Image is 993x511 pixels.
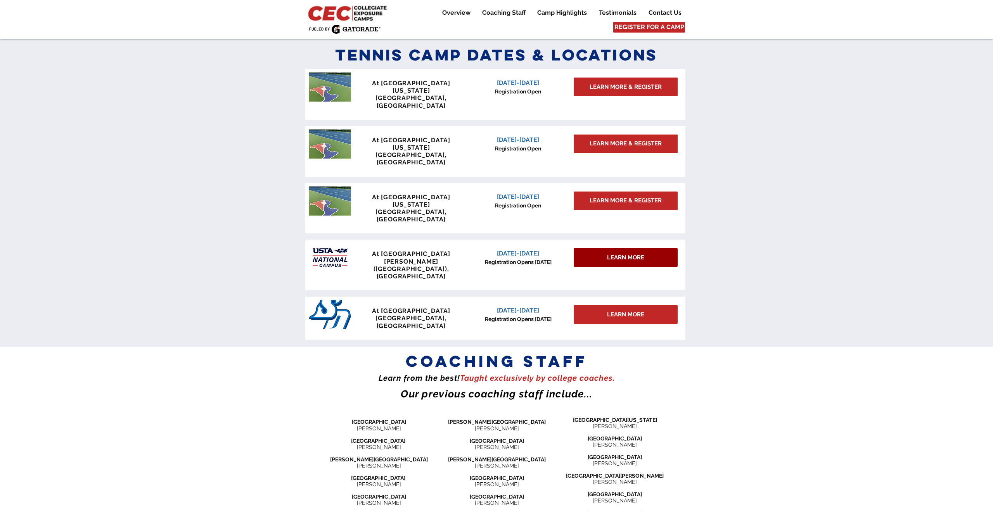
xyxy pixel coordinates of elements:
[357,463,401,469] span: [PERSON_NAME]
[357,500,401,506] span: [PERSON_NAME]
[614,23,684,31] span: REGISTER FOR A CAMP
[607,311,644,319] span: LEARN MORE
[593,442,637,448] span: [PERSON_NAME]
[448,456,546,463] span: [PERSON_NAME][GEOGRAPHIC_DATA]
[470,438,524,444] span: [GEOGRAPHIC_DATA]
[497,307,539,314] span: [DATE]-[DATE]
[351,438,405,444] span: [GEOGRAPHIC_DATA]
[590,140,662,148] span: LEARN MORE & REGISTER
[309,73,351,102] img: penn tennis courts with logo.jpeg
[497,193,539,200] span: [DATE]-[DATE]
[531,8,593,17] a: Camp Highlights
[645,8,685,17] p: Contact Us
[475,425,519,432] span: [PERSON_NAME]
[401,388,592,400] span: Our previous coaching staff include...
[533,8,591,17] p: Camp Highlights
[497,250,539,257] span: [DATE]-[DATE]
[495,202,541,209] span: Registration Open
[470,494,524,500] span: [GEOGRAPHIC_DATA]
[590,197,662,205] span: LEARN MORE & REGISTER
[406,351,588,371] span: coaching staff
[588,491,642,497] span: [GEOGRAPHIC_DATA]
[372,136,450,151] span: At [GEOGRAPHIC_DATA][US_STATE]
[497,136,539,143] span: [DATE]-[DATE]
[375,94,446,109] span: [GEOGRAPHIC_DATA], [GEOGRAPHIC_DATA]
[495,145,541,152] span: Registration Open
[352,494,406,500] span: [GEOGRAPHIC_DATA]
[475,444,519,450] span: [PERSON_NAME]
[357,481,401,487] span: [PERSON_NAME]
[372,250,450,257] span: At [GEOGRAPHIC_DATA]
[448,419,546,425] span: [PERSON_NAME][GEOGRAPHIC_DATA]
[574,135,678,153] a: LEARN MORE & REGISTER
[497,79,539,86] span: [DATE]-[DATE]
[574,248,678,267] div: LEARN MORE
[574,305,678,324] div: LEARN MORE
[613,22,685,33] a: REGISTER FOR A CAMP
[643,8,687,17] a: Contact Us
[379,373,460,383] span: Learn from the best!
[375,151,446,166] span: [GEOGRAPHIC_DATA], [GEOGRAPHIC_DATA]
[372,307,450,314] span: At [GEOGRAPHIC_DATA]
[351,475,405,481] span: [GEOGRAPHIC_DATA]
[438,8,474,17] p: Overview
[485,316,552,322] span: Registration Opens [DATE]
[309,243,351,272] img: USTA Campus image_edited.jpg
[476,8,531,17] a: Coaching Staff
[475,500,519,506] span: [PERSON_NAME]
[431,8,687,17] nav: Site
[593,460,637,466] span: [PERSON_NAME]
[574,192,678,210] a: LEARN MORE & REGISTER
[306,4,390,22] img: CEC Logo Primary_edited.jpg
[595,8,640,17] p: Testimonials
[593,479,637,485] span: [PERSON_NAME]
[590,83,662,91] span: LEARN MORE & REGISTER
[436,8,476,17] a: Overview
[588,454,642,460] span: [GEOGRAPHIC_DATA]
[495,88,541,95] span: Registration Open
[470,475,524,481] span: [GEOGRAPHIC_DATA]
[574,78,678,96] a: LEARN MORE & REGISTER
[485,259,552,265] span: Registration Opens [DATE]
[335,45,658,65] span: Tennis Camp Dates & Locations
[374,258,449,280] span: [PERSON_NAME] ([GEOGRAPHIC_DATA]), [GEOGRAPHIC_DATA]
[593,8,642,17] a: Testimonials
[593,423,637,429] span: [PERSON_NAME]
[372,193,450,208] span: At [GEOGRAPHIC_DATA][US_STATE]
[573,417,657,423] span: [GEOGRAPHIC_DATA][US_STATE]
[475,481,519,487] span: [PERSON_NAME]
[375,314,446,329] span: [GEOGRAPHIC_DATA], [GEOGRAPHIC_DATA]
[607,254,644,262] span: LEARN MORE
[309,186,351,216] img: penn tennis courts with logo.jpeg
[309,129,351,159] img: penn tennis courts with logo.jpeg
[309,24,381,34] img: Fueled by Gatorade.png
[357,425,401,432] span: [PERSON_NAME]
[566,473,664,479] span: [GEOGRAPHIC_DATA][PERSON_NAME]
[478,8,529,17] p: Coaching Staff
[330,456,428,463] span: [PERSON_NAME][GEOGRAPHIC_DATA]
[593,497,637,504] span: [PERSON_NAME]
[375,208,446,223] span: [GEOGRAPHIC_DATA], [GEOGRAPHIC_DATA]
[475,463,519,469] span: [PERSON_NAME]
[352,419,406,425] span: [GEOGRAPHIC_DATA]
[372,79,450,94] span: At [GEOGRAPHIC_DATA][US_STATE]
[309,300,351,329] img: San_Diego_Toreros_logo.png
[588,435,642,442] span: [GEOGRAPHIC_DATA]
[357,444,401,450] span: [PERSON_NAME]
[460,373,615,383] span: Taught exclusively by college coaches​.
